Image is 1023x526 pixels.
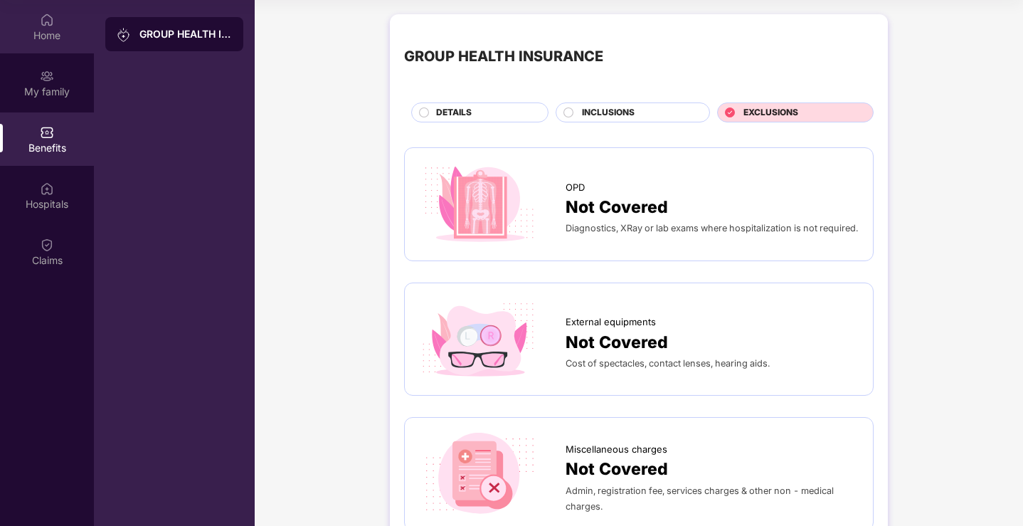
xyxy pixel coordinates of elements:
img: icon [419,162,539,246]
span: OPD [566,180,585,194]
span: External equipments [566,315,656,329]
span: DETAILS [436,106,472,120]
span: Cost of spectacles, contact lenses, hearing aids. [566,358,770,369]
img: svg+xml;base64,PHN2ZyBpZD0iQmVuZWZpdHMiIHhtbG5zPSJodHRwOi8vd3d3LnczLm9yZy8yMDAwL3N2ZyIgd2lkdGg9Ij... [40,125,54,140]
span: Miscellaneous charges [566,442,667,456]
img: svg+xml;base64,PHN2ZyBpZD0iQ2xhaW0iIHhtbG5zPSJodHRwOi8vd3d3LnczLm9yZy8yMDAwL3N2ZyIgd2lkdGg9IjIwIi... [40,238,54,252]
span: Diagnostics, XRay or lab exams where hospitalization is not required. [566,223,858,233]
img: svg+xml;base64,PHN2ZyB3aWR0aD0iMjAiIGhlaWdodD0iMjAiIHZpZXdCb3g9IjAgMCAyMCAyMCIgZmlsbD0ibm9uZSIgeG... [117,28,131,42]
img: icon [419,432,539,516]
div: GROUP HEALTH INSURANCE [139,27,232,41]
span: INCLUSIONS [582,106,635,120]
span: Not Covered [566,330,668,355]
span: Not Covered [566,456,668,482]
img: svg+xml;base64,PHN2ZyBpZD0iSG9zcGl0YWxzIiB4bWxucz0iaHR0cDovL3d3dy53My5vcmcvMjAwMC9zdmciIHdpZHRoPS... [40,182,54,196]
span: Admin, registration fee, services charges & other non - medical charges. [566,485,834,512]
span: Not Covered [566,194,668,220]
img: svg+xml;base64,PHN2ZyBpZD0iSG9tZSIgeG1sbnM9Imh0dHA6Ly93d3cudzMub3JnLzIwMDAvc3ZnIiB3aWR0aD0iMjAiIG... [40,13,54,27]
img: icon [419,298,539,382]
span: EXCLUSIONS [743,106,798,120]
img: svg+xml;base64,PHN2ZyB3aWR0aD0iMjAiIGhlaWdodD0iMjAiIHZpZXdCb3g9IjAgMCAyMCAyMCIgZmlsbD0ibm9uZSIgeG... [40,69,54,83]
div: GROUP HEALTH INSURANCE [404,46,603,68]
